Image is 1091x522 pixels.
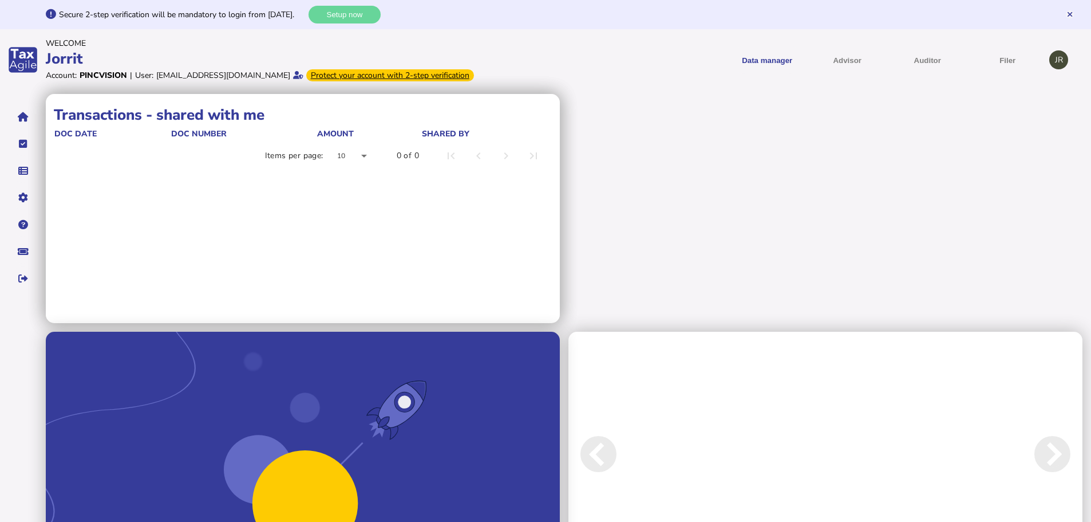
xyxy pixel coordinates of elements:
[265,150,323,162] div: Items per page:
[891,46,963,74] button: Auditor
[46,49,542,69] div: Jorrit
[11,105,35,129] button: Home
[171,128,227,139] div: doc number
[11,159,35,183] button: Data manager
[731,46,803,74] button: Shows a dropdown of Data manager options
[317,128,421,139] div: Amount
[1049,50,1068,69] div: Profile settings
[422,128,549,139] div: shared by
[971,46,1043,74] button: Filer
[293,71,303,79] i: Email verified
[54,128,170,139] div: doc date
[46,70,77,81] div: Account:
[80,70,127,81] div: Pincvision
[54,105,552,125] h1: Transactions - shared with me
[422,128,469,139] div: shared by
[54,128,97,139] div: doc date
[11,213,35,237] button: Help pages
[171,128,315,139] div: doc number
[317,128,354,139] div: Amount
[46,38,542,49] div: Welcome
[59,9,306,20] div: Secure 2-step verification will be mandatory to login from [DATE].
[306,69,474,81] div: From Oct 1, 2025, 2-step verification will be required to login. Set it up now...
[130,70,132,81] div: |
[548,46,1044,74] menu: navigate products
[397,150,419,162] div: 0 of 0
[811,46,883,74] button: Shows a dropdown of VAT Advisor options
[156,70,290,81] div: [EMAIL_ADDRESS][DOMAIN_NAME]
[11,240,35,264] button: Raise a support ticket
[1066,10,1074,18] button: Hide message
[11,186,35,210] button: Manage settings
[11,266,35,291] button: Sign out
[135,70,153,81] div: User:
[11,132,35,156] button: Tasks
[309,6,381,23] button: Setup now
